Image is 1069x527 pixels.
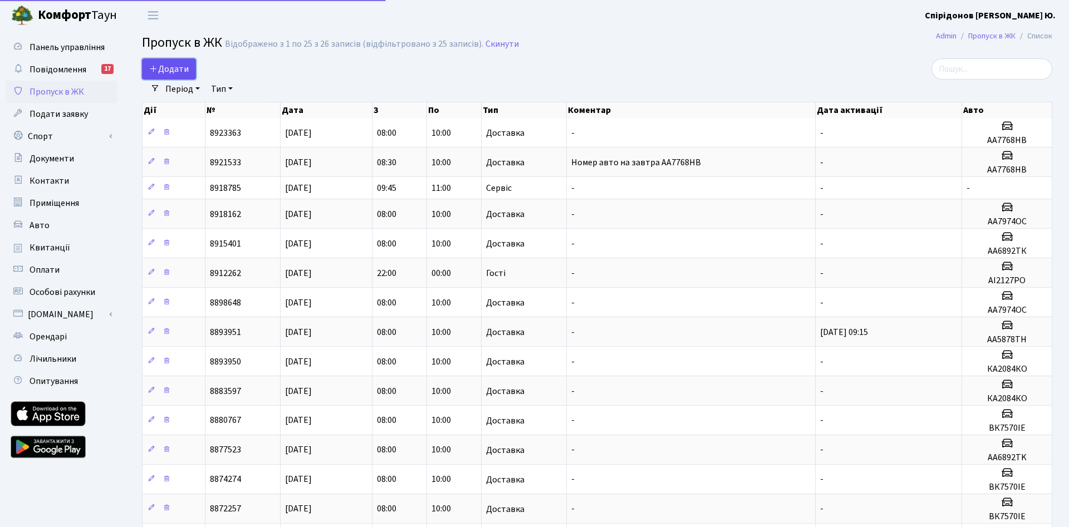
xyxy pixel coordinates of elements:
[285,156,312,169] span: [DATE]
[968,30,1016,42] a: Пропуск в ЖК
[139,6,167,24] button: Переключити навігацію
[820,356,823,368] span: -
[30,63,86,76] span: Повідомлення
[285,474,312,486] span: [DATE]
[571,326,575,338] span: -
[967,364,1047,375] h5: КА2084КО
[431,267,451,279] span: 00:00
[967,393,1047,404] h5: КА2084КО
[6,36,117,58] a: Панель управління
[486,184,512,193] span: Сервіс
[482,102,567,118] th: Тип
[30,242,70,254] span: Квитанції
[967,305,1047,316] h5: АА7974ОС
[377,444,396,456] span: 08:00
[6,170,117,192] a: Контакти
[285,182,312,194] span: [DATE]
[377,297,396,309] span: 08:00
[143,102,205,118] th: Дії
[571,182,575,194] span: -
[486,298,524,307] span: Доставка
[101,64,114,74] div: 17
[6,370,117,392] a: Опитування
[967,423,1047,434] h5: ВК7570ІЕ
[571,156,701,169] span: Номер авто на завтра АА7768НВ
[820,127,823,139] span: -
[210,297,241,309] span: 8898648
[431,208,451,220] span: 10:00
[431,385,451,397] span: 10:00
[285,267,312,279] span: [DATE]
[571,127,575,139] span: -
[285,326,312,338] span: [DATE]
[210,326,241,338] span: 8893951
[30,375,78,387] span: Опитування
[431,326,451,338] span: 10:00
[820,415,823,427] span: -
[571,474,575,486] span: -
[38,6,91,24] b: Комфорт
[820,297,823,309] span: -
[427,102,482,118] th: По
[919,24,1069,48] nav: breadcrumb
[30,353,76,365] span: Лічильники
[571,297,575,309] span: -
[142,33,222,52] span: Пропуск в ЖК
[6,348,117,370] a: Лічильники
[210,238,241,250] span: 8915401
[377,415,396,427] span: 08:00
[30,86,84,98] span: Пропуск в ЖК
[820,444,823,456] span: -
[205,102,281,118] th: №
[285,503,312,515] span: [DATE]
[6,237,117,259] a: Квитанції
[149,63,189,75] span: Додати
[377,267,396,279] span: 22:00
[571,415,575,427] span: -
[820,182,823,194] span: -
[967,482,1047,492] h5: ВК7570ІЕ
[377,503,396,515] span: 08:00
[285,238,312,250] span: [DATE]
[30,219,50,232] span: Авто
[571,385,575,397] span: -
[210,127,241,139] span: 8923363
[377,156,396,169] span: 08:30
[210,267,241,279] span: 8912262
[142,58,196,80] a: Додати
[30,264,60,276] span: Оплати
[6,58,117,81] a: Повідомлення17
[6,81,117,103] a: Пропуск в ЖК
[931,58,1052,80] input: Пошук...
[285,356,312,368] span: [DATE]
[486,269,506,278] span: Гості
[6,192,117,214] a: Приміщення
[210,415,241,427] span: 8880767
[820,156,823,169] span: -
[1016,30,1052,42] li: Список
[567,102,816,118] th: Коментар
[372,102,427,118] th: З
[285,385,312,397] span: [DATE]
[377,208,396,220] span: 08:00
[925,9,1056,22] a: Спірідонов [PERSON_NAME] Ю.
[486,446,524,455] span: Доставка
[285,444,312,456] span: [DATE]
[571,238,575,250] span: -
[486,39,519,50] a: Скинути
[967,275,1047,286] h5: АІ2127РО
[486,210,524,219] span: Доставка
[161,80,204,98] a: Період
[486,129,524,137] span: Доставка
[967,511,1047,522] h5: ВК7570ІЕ
[6,214,117,237] a: Авто
[285,415,312,427] span: [DATE]
[431,156,451,169] span: 10:00
[210,474,241,486] span: 8874274
[486,239,524,248] span: Доставка
[6,303,117,326] a: [DOMAIN_NAME]
[571,267,575,279] span: -
[967,182,970,194] span: -
[30,175,69,187] span: Контакти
